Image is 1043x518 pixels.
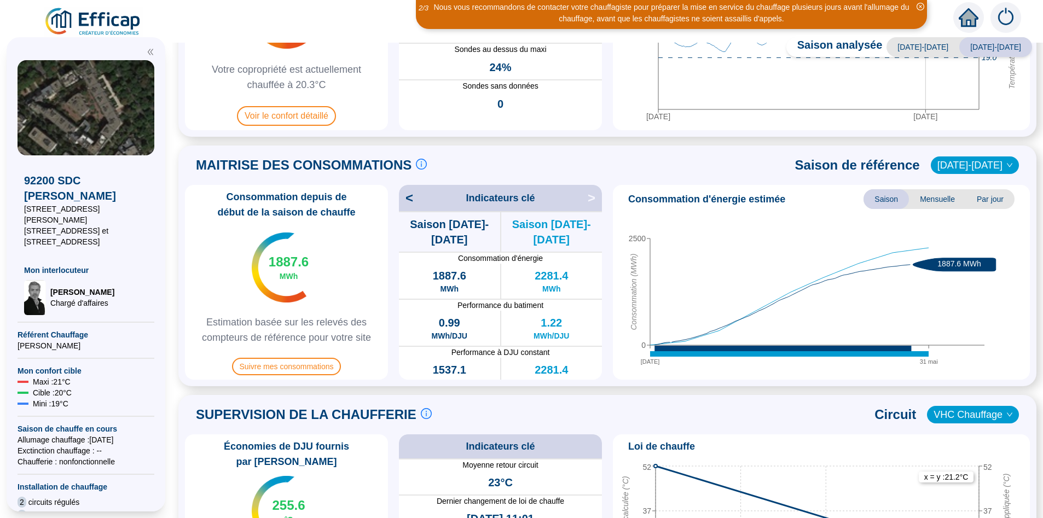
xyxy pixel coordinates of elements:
span: info-circle [421,408,432,419]
span: Indicateurs clé [466,190,535,206]
tspan: 37 [642,507,651,515]
span: 2 [18,497,26,508]
span: Consommation d'énergie estimée [628,191,785,207]
span: home [959,8,978,27]
span: [DATE]-[DATE] [886,37,959,57]
div: Nous vous recommandons de contacter votre chauffagiste pour préparer la mise en service du chauff... [418,2,925,25]
span: Économies de DJU fournis par [PERSON_NAME] [189,439,384,469]
span: Consommation depuis de début de la saison de chauffe [189,189,384,220]
span: 23°C [488,475,513,490]
span: Maxi : 21 °C [33,376,71,387]
span: Moyenne retour circuit [399,459,602,470]
span: Estimation basée sur les relevés des compteurs de référence pour votre site [189,315,384,345]
span: Performance du batiment [399,300,602,311]
text: 1887.6 MWh [937,259,981,268]
span: 255.6 [272,497,305,514]
span: MWh [542,377,560,388]
i: 2 / 3 [419,4,428,12]
span: MWh [542,283,560,294]
span: Performance à DJU constant [399,347,602,358]
span: MWh [280,271,298,282]
span: info-circle [416,159,427,170]
span: Indicateurs clé [466,439,535,454]
span: circuits régulés [28,497,79,508]
tspan: [DATE] [646,112,670,121]
span: Référent Chauffage [18,329,154,340]
span: Cible : 20 °C [33,387,72,398]
span: MWh [441,377,459,388]
span: MAITRISE DES CONSOMMATIONS [196,156,412,174]
span: Mon confort cible [18,365,154,376]
img: Chargé d'affaires [24,280,46,315]
tspan: 31 mai [920,358,938,365]
span: 92200 SDC [PERSON_NAME] [24,173,148,203]
span: 1887.6 [433,268,466,283]
span: double-left [147,48,154,56]
span: Saison analysée [786,37,883,57]
span: Par jour [966,189,1015,209]
span: SUPERVISION DE LA CHAUFFERIE [196,406,416,423]
tspan: 52 [983,463,992,472]
span: Voir le confort détaillé [237,106,336,126]
span: Sondes au dessus du maxi [399,44,602,55]
span: MWh [441,283,459,294]
span: Votre copropriété est actuellement chauffée à 20.3°C [189,62,384,92]
span: Mon interlocuteur [24,265,148,276]
span: Saison [DATE]-[DATE] [501,217,602,247]
span: Saison de chauffe en cours [18,423,154,434]
span: Sondes sans données [399,80,602,92]
span: Saison [864,189,909,209]
tspan: Consommation (MWh) [629,253,638,330]
span: down [1006,411,1013,418]
span: Chaufferie : non fonctionnelle [18,456,154,467]
span: Mini : 19 °C [33,398,68,409]
span: < [399,189,413,207]
span: Exctinction chauffage : -- [18,445,154,456]
span: 1537.1 [433,362,466,377]
tspan: 2500 [629,234,646,243]
span: VHC Chauffage [934,406,1012,423]
text: x = y : 21.2 °C [924,473,969,481]
tspan: 19.0 [982,53,996,62]
tspan: [DATE] [641,358,660,365]
span: [DATE]-[DATE] [959,37,1032,57]
span: Mensuelle [909,189,966,209]
img: efficap energie logo [44,7,143,37]
span: Saison de référence [795,156,920,174]
span: 2281.4 [535,362,568,377]
span: [STREET_ADDRESS][PERSON_NAME] [24,203,148,225]
span: [PERSON_NAME] [50,287,114,298]
span: down [1006,162,1013,168]
tspan: [DATE] [913,112,937,121]
span: Dernier changement de loi de chauffe [399,496,602,507]
span: Consommation d'énergie [399,253,602,264]
span: Suivre mes consommations [232,358,341,375]
span: Allumage chauffage : [DATE] [18,434,154,445]
span: close-circle [917,3,924,10]
span: 0 [497,96,503,112]
span: [STREET_ADDRESS] et [STREET_ADDRESS] [24,225,148,247]
span: Loi de chauffe [628,439,695,454]
span: 2022-2023 [937,157,1012,173]
span: MWh/DJU [432,330,467,341]
img: alerts [990,2,1021,33]
span: Saison [DATE]-[DATE] [399,217,500,247]
span: 1.22 [541,315,562,330]
span: MWh/DJU [534,330,569,341]
span: [PERSON_NAME] [18,340,154,351]
span: 2281.4 [535,268,568,283]
span: Chargé d'affaires [50,298,114,309]
tspan: 0 [641,341,646,350]
img: indicateur températures [252,232,307,302]
tspan: Températures cibles [1007,20,1016,89]
span: Circuit [874,406,916,423]
tspan: 37 [983,507,992,515]
span: 24% [489,60,511,75]
span: 1887.6 [269,253,309,271]
span: > [588,189,602,207]
span: Installation de chauffage [18,481,154,492]
span: 0.99 [439,315,460,330]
